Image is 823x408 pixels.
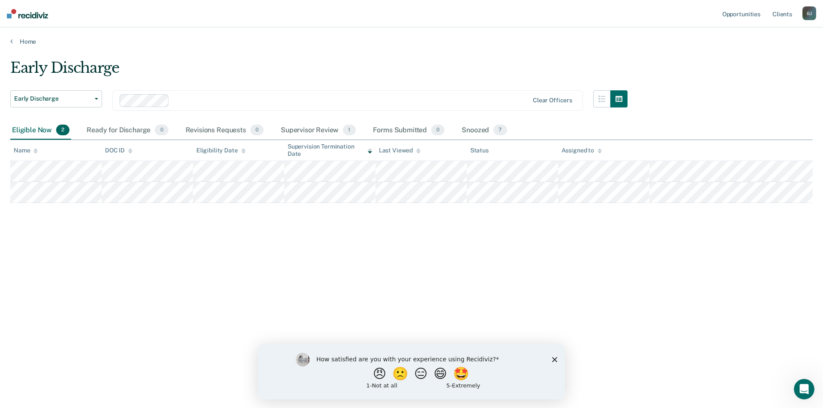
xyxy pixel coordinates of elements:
div: Early Discharge [10,59,628,83]
button: Early Discharge [10,90,102,107]
span: 0 [431,125,445,136]
div: Eligible Now2 [10,121,71,140]
a: Home [10,38,813,45]
div: DOC ID [105,147,132,154]
iframe: Intercom live chat [794,379,814,399]
div: Forms Submitted0 [371,121,447,140]
div: Supervisor Review1 [279,121,357,140]
img: Recidiviz [7,9,48,18]
span: 7 [493,125,507,136]
span: 0 [250,125,264,136]
div: Snoozed7 [460,121,508,140]
button: GJ [802,6,816,20]
div: Supervision Termination Date [288,143,372,158]
div: Ready for Discharge0 [85,121,170,140]
div: Clear officers [533,97,572,104]
span: Early Discharge [14,95,91,102]
iframe: Survey by Kim from Recidiviz [258,344,565,399]
div: G J [802,6,816,20]
div: Last Viewed [379,147,421,154]
div: Revisions Requests0 [184,121,265,140]
div: Status [470,147,489,154]
span: 1 [343,125,355,136]
div: Eligibility Date [196,147,246,154]
span: 0 [155,125,168,136]
div: Assigned to [562,147,602,154]
span: 2 [56,125,69,136]
div: Name [14,147,38,154]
